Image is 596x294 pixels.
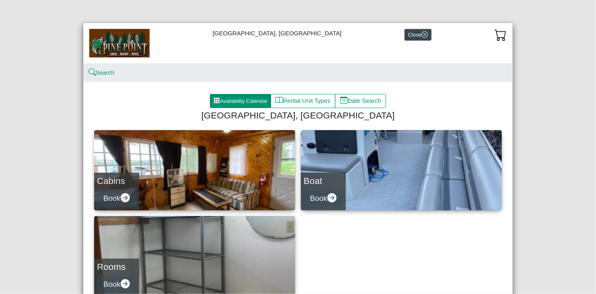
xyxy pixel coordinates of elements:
[121,279,130,288] svg: arrow right circle fill
[97,276,136,294] button: Bookarrow right circle fill
[327,193,337,202] svg: arrow right circle fill
[89,69,95,76] svg: search
[304,190,343,208] button: Bookarrow right circle fill
[275,96,283,104] svg: book
[97,190,136,208] button: Bookarrow right circle fill
[210,94,271,108] button: grid3x3 gap fillAvailability Calendar
[335,94,386,108] button: calendar dateDate Search
[89,69,115,76] a: searchSearch
[495,29,507,41] svg: cart
[340,96,348,104] svg: calendar date
[405,29,432,41] button: Closex circle
[83,23,513,63] div: [GEOGRAPHIC_DATA], [GEOGRAPHIC_DATA]
[97,261,136,272] h4: Rooms
[421,31,428,38] svg: x circle
[97,110,499,121] h4: [GEOGRAPHIC_DATA], [GEOGRAPHIC_DATA]
[89,29,150,57] img: b144ff98-a7e1-49bd-98da-e9ae77355310.jpg
[304,176,343,186] h4: Boat
[121,193,130,202] svg: arrow right circle fill
[97,176,136,186] h4: Cabins
[271,94,335,108] button: bookRental Unit Types
[214,97,220,104] svg: grid3x3 gap fill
